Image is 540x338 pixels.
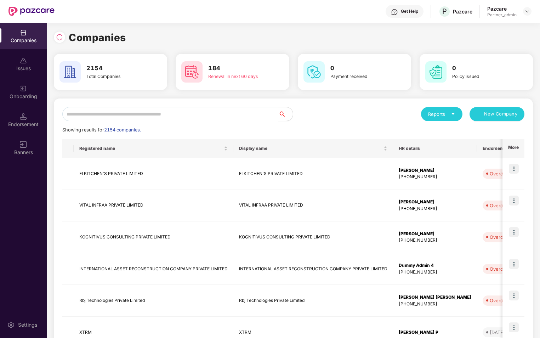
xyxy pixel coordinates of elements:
img: svg+xml;base64,PHN2ZyBpZD0iSXNzdWVzX2Rpc2FibGVkIiB4bWxucz0iaHR0cDovL3d3dy53My5vcmcvMjAwMC9zdmciIH... [20,57,27,64]
div: [PHONE_NUMBER] [399,237,471,244]
td: INTERNATIONAL ASSET RECONSTRUCTION COMPANY PRIVATE LIMITED [233,253,393,285]
div: Get Help [401,9,418,14]
button: search [278,107,293,121]
h3: 2154 [86,64,143,73]
div: Overdue - 24d [490,170,522,177]
h3: 0 [330,64,387,73]
div: Dummy Admin 4 [399,262,471,269]
th: Display name [233,139,393,158]
div: [PHONE_NUMBER] [399,205,471,212]
img: icon [509,164,519,174]
th: More [502,139,524,158]
div: Pazcare [487,5,517,12]
div: [PERSON_NAME] [399,231,471,237]
button: plusNew Company [470,107,524,121]
td: Rbj Technologies Private Limited [233,285,393,317]
div: Total Companies [86,73,143,80]
div: Reports [428,111,455,118]
img: svg+xml;base64,PHN2ZyB3aWR0aD0iMTYiIGhlaWdodD0iMTYiIHZpZXdCb3g9IjAgMCAxNiAxNiIgZmlsbD0ibm9uZSIgeG... [20,141,27,148]
span: 2154 companies. [104,127,141,133]
div: Pazcare [453,8,472,15]
img: svg+xml;base64,PHN2ZyBpZD0iQ29tcGFuaWVzIiB4bWxucz0iaHR0cDovL3d3dy53My5vcmcvMjAwMC9zdmciIHdpZHRoPS... [20,29,27,36]
img: icon [509,291,519,300]
img: icon [509,196,519,205]
img: New Pazcare Logo [8,7,55,16]
div: Payment received [330,73,387,80]
img: svg+xml;base64,PHN2ZyB4bWxucz0iaHR0cDovL3d3dy53My5vcmcvMjAwMC9zdmciIHdpZHRoPSI2MCIgaGVpZ2h0PSI2MC... [181,61,203,83]
img: svg+xml;base64,PHN2ZyB4bWxucz0iaHR0cDovL3d3dy53My5vcmcvMjAwMC9zdmciIHdpZHRoPSI2MCIgaGVpZ2h0PSI2MC... [303,61,325,83]
td: EI KITCHEN'S PRIVATE LIMITED [233,158,393,190]
td: INTERNATIONAL ASSET RECONSTRUCTION COMPANY PRIVATE LIMITED [74,253,233,285]
div: Overdue - 34d [490,297,522,304]
img: icon [509,322,519,332]
span: P [442,7,447,16]
img: svg+xml;base64,PHN2ZyBpZD0iSGVscC0zMngzMiIgeG1sbnM9Imh0dHA6Ly93d3cudzMub3JnLzIwMDAvc3ZnIiB3aWR0aD... [391,9,398,16]
span: Registered name [79,146,222,151]
img: icon [509,259,519,269]
td: KOGNITIVUS CONSULTING PRIVATE LIMITED [74,221,233,253]
div: Overdue - 34d [490,202,522,209]
h1: Companies [69,30,126,45]
td: VITAL INFRAA PRIVATE LIMITED [233,190,393,222]
div: [DATE] [490,329,505,336]
img: icon [509,227,519,237]
h3: 0 [452,64,509,73]
div: [PHONE_NUMBER] [399,269,471,276]
img: svg+xml;base64,PHN2ZyBpZD0iU2V0dGluZy0yMHgyMCIgeG1sbnM9Imh0dHA6Ly93d3cudzMub3JnLzIwMDAvc3ZnIiB3aW... [7,321,15,328]
span: New Company [484,111,518,118]
h3: 184 [208,64,265,73]
img: svg+xml;base64,PHN2ZyB4bWxucz0iaHR0cDovL3d3dy53My5vcmcvMjAwMC9zdmciIHdpZHRoPSI2MCIgaGVpZ2h0PSI2MC... [59,61,81,83]
span: search [278,111,293,117]
div: Overdue - 90d [490,233,522,241]
div: [PERSON_NAME] [399,167,471,174]
div: Renewal in next 60 days [208,73,265,80]
span: plus [477,112,481,117]
div: [PERSON_NAME] [399,199,471,205]
td: KOGNITIVUS CONSULTING PRIVATE LIMITED [233,221,393,253]
td: VITAL INFRAA PRIVATE LIMITED [74,190,233,222]
span: Showing results for [62,127,141,133]
th: Registered name [74,139,233,158]
img: svg+xml;base64,PHN2ZyB3aWR0aD0iMTQuNSIgaGVpZ2h0PSIxNC41IiB2aWV3Qm94PSIwIDAgMTYgMTYiIGZpbGw9Im5vbm... [20,113,27,120]
span: Display name [239,146,382,151]
span: caret-down [451,112,455,116]
div: Overdue - 189d [490,265,525,272]
div: [PHONE_NUMBER] [399,301,471,308]
div: [PERSON_NAME] [PERSON_NAME] [399,294,471,301]
td: EI KITCHEN'S PRIVATE LIMITED [74,158,233,190]
td: Rbj Technologies Private Limited [74,285,233,317]
div: [PHONE_NUMBER] [399,174,471,180]
img: svg+xml;base64,PHN2ZyBpZD0iUmVsb2FkLTMyeDMyIiB4bWxucz0iaHR0cDovL3d3dy53My5vcmcvMjAwMC9zdmciIHdpZH... [56,34,63,41]
img: svg+xml;base64,PHN2ZyB4bWxucz0iaHR0cDovL3d3dy53My5vcmcvMjAwMC9zdmciIHdpZHRoPSI2MCIgaGVpZ2h0PSI2MC... [425,61,447,83]
span: Endorsements [483,146,523,151]
div: [PERSON_NAME] P [399,329,471,336]
div: Partner_admin [487,12,517,18]
div: Policy issued [452,73,509,80]
img: svg+xml;base64,PHN2ZyBpZD0iRHJvcGRvd24tMzJ4MzIiIHhtbG5zPSJodHRwOi8vd3d3LnczLm9yZy8yMDAwL3N2ZyIgd2... [524,9,530,14]
div: Settings [16,321,39,328]
img: svg+xml;base64,PHN2ZyB3aWR0aD0iMjAiIGhlaWdodD0iMjAiIHZpZXdCb3g9IjAgMCAyMCAyMCIgZmlsbD0ibm9uZSIgeG... [20,85,27,92]
th: HR details [393,139,477,158]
